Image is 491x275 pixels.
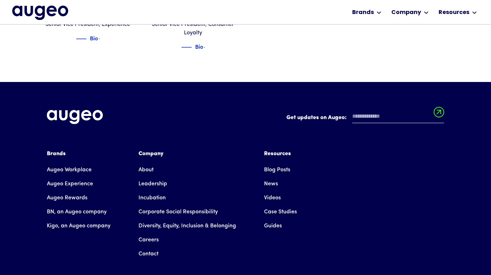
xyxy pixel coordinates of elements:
[138,150,236,158] div: Company
[204,43,214,51] img: Blue text arrow
[264,150,297,158] div: Resources
[138,177,167,191] a: Leadership
[286,114,347,122] label: Get updates on Augeo:
[434,107,444,122] input: Submit
[181,43,192,51] img: Blue decorative line
[264,205,297,219] a: Case Studies
[264,191,281,205] a: Videos
[138,247,158,261] a: Contact
[90,34,98,42] div: Bio
[47,191,87,205] a: Augeo Rewards
[99,35,109,43] img: Blue text arrow
[352,8,374,17] div: Brands
[138,191,166,205] a: Incubation
[138,219,236,233] a: Diversity, Equity, Inclusion & Belonging
[47,163,92,177] a: Augeo Workplace
[47,150,111,158] div: Brands
[47,205,107,219] a: BN, an Augeo company
[264,163,290,177] a: Blog Posts
[47,219,111,233] a: Kigo, an Augeo company
[146,20,240,37] div: Senior Vice President, Consumer Loyalty
[264,219,282,233] a: Guides
[138,233,159,247] a: Careers
[138,163,154,177] a: About
[76,35,86,43] img: Blue decorative line
[195,42,203,50] div: Bio
[286,110,444,127] form: Email Form
[12,6,68,20] a: home
[47,177,93,191] a: Augeo Experience
[391,8,421,17] div: Company
[138,205,218,219] a: Corporate Social Responsibility
[264,177,278,191] a: News
[47,110,103,124] img: Augeo's full logo in white.
[12,6,68,20] img: Augeo's full logo in midnight blue.
[439,8,469,17] div: Resources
